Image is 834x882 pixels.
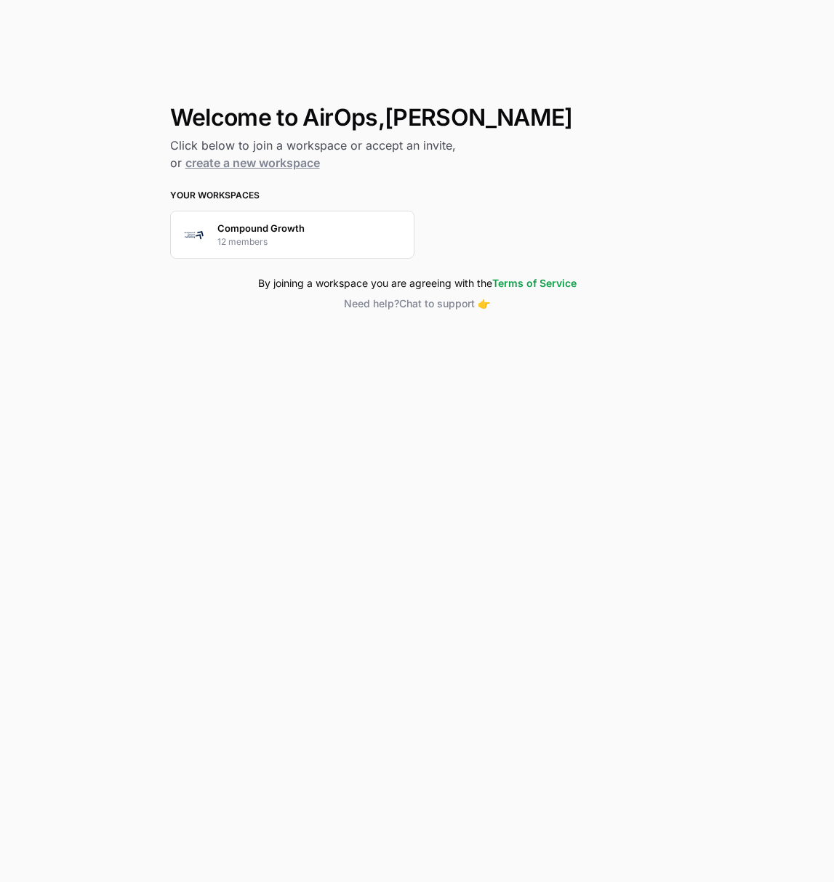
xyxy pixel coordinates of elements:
[180,220,209,249] img: Company Logo
[170,276,665,291] div: By joining a workspace you are agreeing with the
[217,235,268,248] p: 12 members
[170,296,665,311] button: Need help?Chat to support 👉
[217,221,305,235] p: Compound Growth
[399,297,490,309] span: Chat to support 👉
[170,137,665,171] h2: Click below to join a workspace or accept an invite, or
[170,105,665,131] h1: Welcome to AirOps, [PERSON_NAME]
[492,277,577,289] a: Terms of Service
[344,297,399,309] span: Need help?
[170,211,414,259] button: Company LogoCompound Growth12 members
[170,189,665,202] h3: Your Workspaces
[185,155,320,170] a: create a new workspace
